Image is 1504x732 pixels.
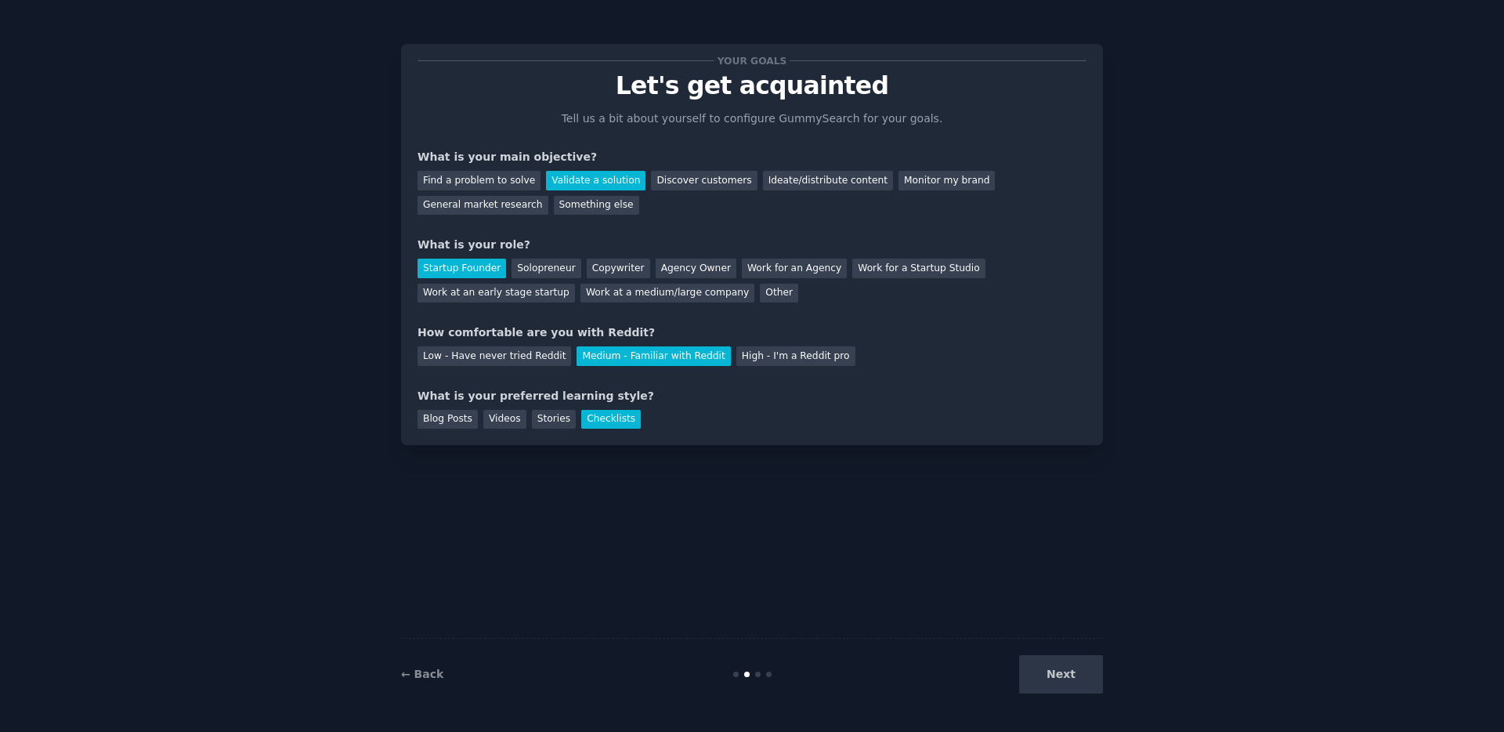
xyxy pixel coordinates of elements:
div: Low - Have never tried Reddit [418,346,571,366]
div: Ideate/distribute content [763,171,893,190]
div: Work for a Startup Studio [852,259,985,278]
div: Work at an early stage startup [418,284,575,303]
p: Tell us a bit about yourself to configure GummySearch for your goals. [555,111,949,127]
div: High - I'm a Reddit pro [736,346,855,366]
div: Other [760,284,798,303]
div: Agency Owner [656,259,736,278]
div: Solopreneur [512,259,580,278]
div: General market research [418,196,548,216]
div: Medium - Familiar with Reddit [577,346,730,366]
div: Work at a medium/large company [580,284,754,303]
div: What is your preferred learning style? [418,388,1086,404]
div: Videos [483,410,526,429]
div: Startup Founder [418,259,506,278]
div: What is your role? [418,237,1086,253]
div: Blog Posts [418,410,478,429]
div: Work for an Agency [742,259,847,278]
div: Copywriter [587,259,650,278]
a: ← Back [401,668,443,680]
p: Let's get acquainted [418,72,1086,100]
div: Monitor my brand [898,171,995,190]
div: Something else [554,196,639,216]
div: How comfortable are you with Reddit? [418,324,1086,341]
div: Discover customers [651,171,757,190]
div: Validate a solution [546,171,645,190]
div: What is your main objective? [418,149,1086,165]
span: Your goals [714,53,790,69]
div: Checklists [581,410,641,429]
div: Find a problem to solve [418,171,540,190]
div: Stories [532,410,576,429]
